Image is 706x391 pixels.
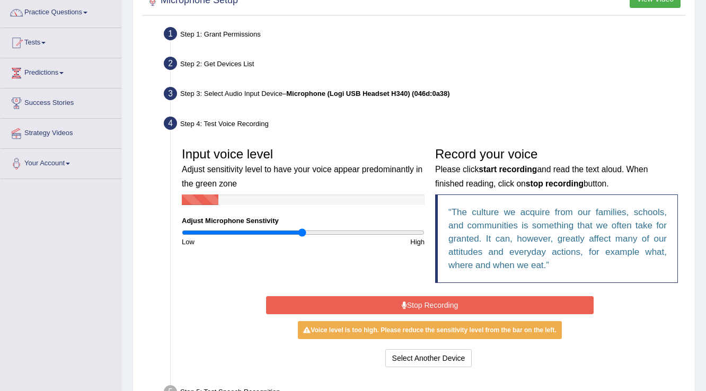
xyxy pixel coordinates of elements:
[159,113,690,137] div: Step 4: Test Voice Recording
[176,237,303,247] div: Low
[303,237,430,247] div: High
[182,147,425,189] h3: Input voice level
[182,216,279,226] label: Adjust Microphone Senstivity
[479,165,537,174] b: start recording
[182,165,422,188] small: Adjust sensitivity level to have your voice appear predominantly in the green zone
[1,119,121,145] a: Strategy Videos
[435,147,678,189] h3: Record your voice
[1,58,121,85] a: Predictions
[298,321,561,339] div: Voice level is too high. Please reduce the sensitivity level from the bar on the left.
[1,28,121,55] a: Tests
[1,149,121,175] a: Your Account
[1,88,121,115] a: Success Stories
[385,349,472,367] button: Select Another Device
[159,84,690,107] div: Step 3: Select Audio Input Device
[286,90,449,97] b: Microphone (Logi USB Headset H340) (046d:0a38)
[435,165,648,188] small: Please click and read the text aloud. When finished reading, click on button.
[283,90,450,97] span: –
[526,179,584,188] b: stop recording
[266,296,593,314] button: Stop Recording
[448,207,667,270] q: The culture we acquire from our families, schools, and communities is something that we often tak...
[159,54,690,77] div: Step 2: Get Devices List
[159,24,690,47] div: Step 1: Grant Permissions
